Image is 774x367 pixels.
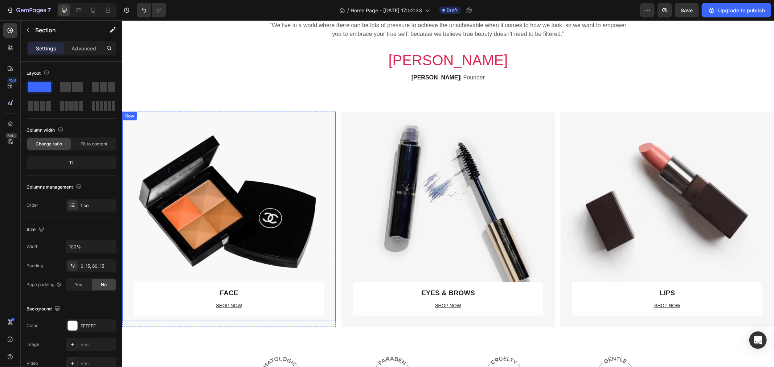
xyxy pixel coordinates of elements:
[675,3,699,17] button: Save
[81,202,115,209] div: 1 col
[122,20,774,367] iframe: Design area
[36,45,56,52] p: Settings
[66,240,116,253] input: Auto
[681,7,693,13] span: Save
[7,77,17,83] div: 450
[26,322,38,329] div: Color
[35,26,95,34] p: Section
[75,281,82,288] span: Yes
[240,268,411,277] p: EYES & BROWS
[702,3,771,17] button: Upgrade to publish
[347,7,349,14] span: /
[21,268,192,277] p: FACE
[145,31,507,49] p: [PERSON_NAME]
[36,141,62,147] span: Change ratio
[145,53,507,62] p: | Founder
[101,281,107,288] span: No
[26,69,51,78] div: Layout
[708,7,765,14] div: Upgrade to publish
[313,283,339,288] u: SHOP NOW
[289,54,338,60] strong: [PERSON_NAME]
[81,263,115,269] div: 0, 15, 80, 15
[26,341,39,348] div: Image
[26,360,38,367] div: Video
[137,3,166,17] div: Undo/Redo
[26,243,38,250] div: Width
[48,6,51,15] p: 7
[26,281,62,288] div: Page padding
[26,225,46,235] div: Size
[1,92,13,99] div: Row
[26,125,65,135] div: Column width
[28,158,115,168] div: 12
[81,141,107,147] span: Fit to content
[3,3,54,17] button: 7
[94,283,120,288] u: SHOP NOW
[81,323,115,329] div: FFFFFF
[81,360,115,367] div: Add...
[749,331,767,349] div: Open Intercom Messenger
[459,268,631,277] p: LIPS
[26,263,43,269] div: Padding
[26,304,62,314] div: Background
[351,7,422,14] span: Home Page - [DATE] 17:02:33
[26,182,83,192] div: Columns management
[26,202,38,209] div: Order
[81,342,115,348] div: Add...
[5,133,17,139] div: Beta
[71,45,96,52] p: Advanced
[532,283,558,288] u: SHOP NOW
[447,7,458,13] span: Draft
